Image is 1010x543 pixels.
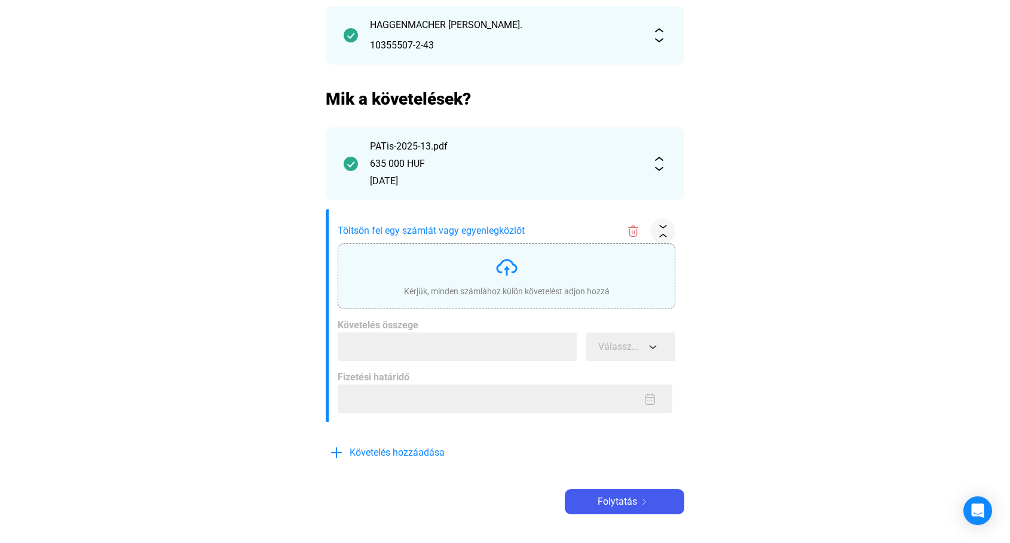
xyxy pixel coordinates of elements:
span: Követelés hozzáadása [350,446,445,460]
img: disabled-calendar [644,393,656,405]
button: Folytatásarrow-right-white [565,489,684,514]
div: PATis-2025-13.pdf [370,139,640,154]
button: plus-blueKövetelés hozzáadása [326,440,505,465]
img: trash-red [627,225,639,237]
span: Követelés összege [338,319,418,331]
span: Fizetési határidő [338,371,409,383]
button: disabled-calendar [642,392,657,407]
span: Töltsön fel egy számlát vagy egyenlegközlőt [338,224,616,238]
h2: Mik a követelések? [326,89,684,109]
button: Válassz... [586,332,675,361]
button: trash-red [620,218,645,243]
img: plus-blue [329,446,344,460]
img: expand [652,157,666,171]
div: 635 000 HUF [370,157,640,171]
img: upload-cloud [495,255,519,279]
button: collapse [650,218,675,243]
div: Kérjük, minden számlához külön követelést adjon hozzá [404,285,610,297]
div: 10355507-2-43 [370,38,640,53]
img: collapse [657,225,669,237]
img: arrow-right-white [637,499,651,505]
img: checkmark-darker-green-circle [344,157,358,171]
div: [DATE] [370,174,640,188]
div: Open Intercom Messenger [963,496,992,525]
img: checkmark-darker-green-circle [344,28,358,42]
div: HAGGENMACHER [PERSON_NAME]. [370,18,640,32]
span: Válassz... [598,341,639,352]
img: expand [652,28,666,42]
span: Folytatás [598,495,637,509]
